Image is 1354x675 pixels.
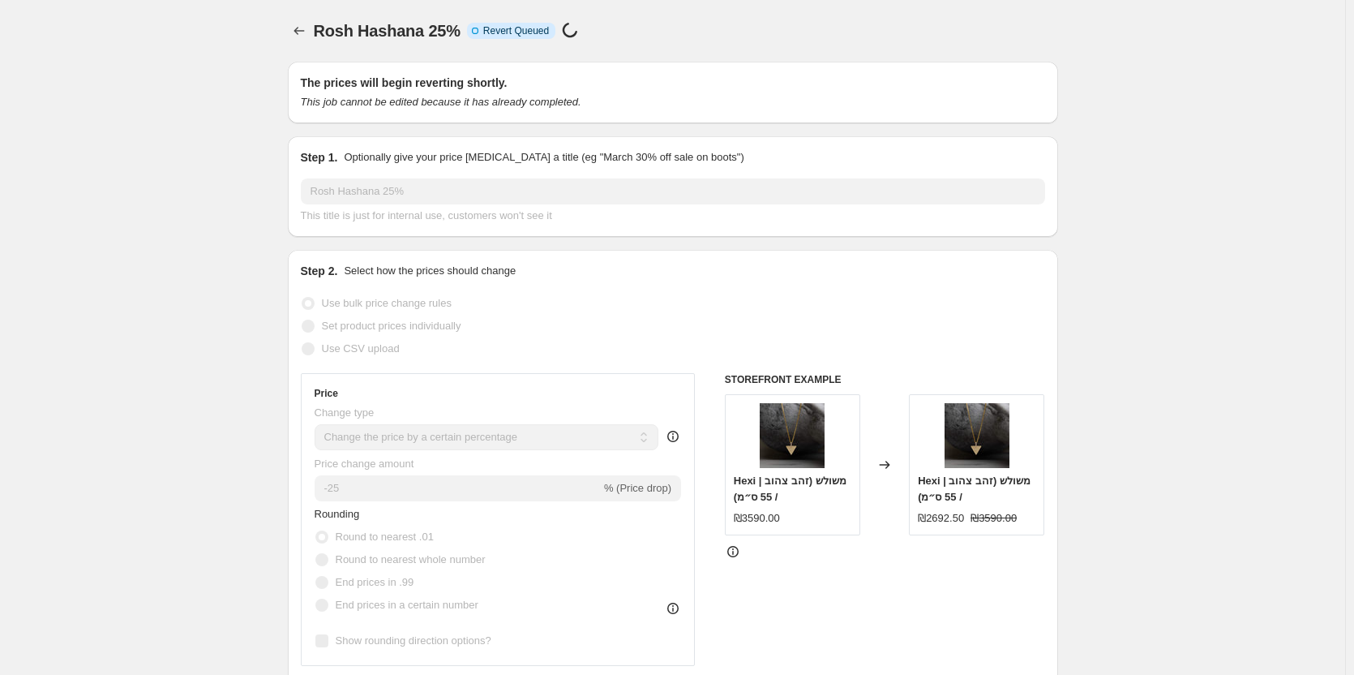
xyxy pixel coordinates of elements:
h6: STOREFRONT EXAMPLE [725,373,1045,386]
input: -15 [315,475,601,501]
span: End prices in .99 [336,576,414,588]
span: % (Price drop) [604,482,671,494]
input: 30% off holiday sale [301,178,1045,204]
span: Use CSV upload [322,342,400,355]
span: Rosh Hashana 25% [314,22,461,40]
span: Round to nearest .01 [336,531,434,543]
span: Revert Queued [483,24,549,37]
div: ₪2692.50 [918,510,964,527]
span: Hexi | משולש (זהב צהוב / 55 ס״מ) [734,475,846,503]
span: Set product prices individually [322,320,461,332]
span: Round to nearest whole number [336,553,486,565]
span: Price change amount [315,458,414,470]
strike: ₪3590.00 [971,510,1017,527]
h2: Step 1. [301,149,338,166]
span: Hexi | משולש (זהב צהוב / 55 ס״מ) [918,475,1030,503]
span: End prices in a certain number [336,599,478,611]
p: Select how the prices should change [344,263,516,279]
p: Optionally give your price [MEDICAL_DATA] a title (eg "March 30% off sale on boots") [344,149,743,166]
img: 290-NecklaceHexi-Triangle1_80x.jpg [945,403,1009,468]
span: This title is just for internal use, customers won't see it [301,209,552,221]
h2: The prices will begin reverting shortly. [301,75,1045,91]
h2: Step 2. [301,263,338,279]
button: Price change jobs [288,19,311,42]
img: 290-NecklaceHexi-Triangle1_80x.jpg [760,403,825,468]
div: ₪3590.00 [734,510,780,527]
span: Show rounding direction options? [336,634,491,647]
span: Use bulk price change rules [322,297,452,309]
span: Rounding [315,508,360,520]
h3: Price [315,387,338,400]
i: This job cannot be edited because it has already completed. [301,96,581,108]
span: Change type [315,406,375,419]
div: help [665,428,681,445]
